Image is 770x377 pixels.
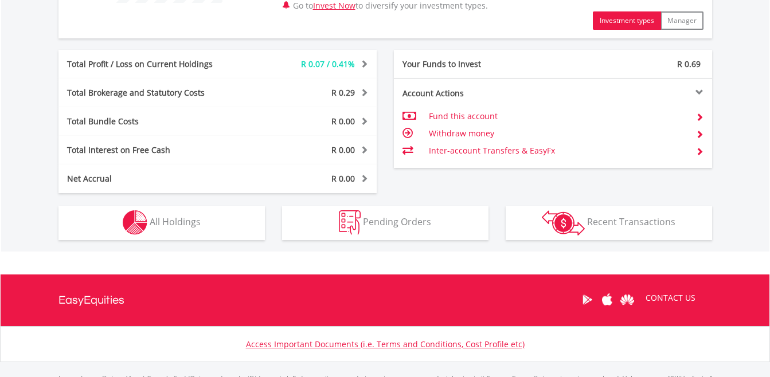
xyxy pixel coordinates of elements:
button: Manager [660,11,703,30]
div: Total Bundle Costs [58,116,244,127]
td: Inter-account Transfers & EasyFx [429,142,686,159]
img: holdings-wht.png [123,210,147,235]
div: Account Actions [394,88,553,99]
td: Fund this account [429,108,686,125]
a: CONTACT US [638,282,703,314]
button: Investment types [593,11,661,30]
img: pending_instructions-wht.png [339,210,361,235]
div: Total Interest on Free Cash [58,144,244,156]
button: Recent Transactions [506,206,712,240]
span: Pending Orders [363,215,431,228]
div: Total Brokerage and Statutory Costs [58,87,244,99]
span: All Holdings [150,215,201,228]
a: Access Important Documents (i.e. Terms and Conditions, Cost Profile etc) [246,339,525,349]
div: Total Profit / Loss on Current Holdings [58,58,244,70]
span: R 0.00 [331,144,355,155]
a: Huawei [617,282,638,317]
div: Net Accrual [58,173,244,184]
span: R 0.29 [331,87,355,98]
a: Google Play [577,282,597,317]
img: transactions-zar-wht.png [542,210,585,235]
td: Withdraw money [429,125,686,142]
button: Pending Orders [282,206,488,240]
span: R 0.00 [331,173,355,184]
span: Recent Transactions [587,215,675,228]
span: R 0.00 [331,116,355,127]
button: All Holdings [58,206,265,240]
a: EasyEquities [58,274,124,326]
span: R 0.07 / 0.41% [301,58,355,69]
a: Apple [597,282,617,317]
div: Your Funds to Invest [394,58,553,70]
span: R 0.69 [677,58,701,69]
